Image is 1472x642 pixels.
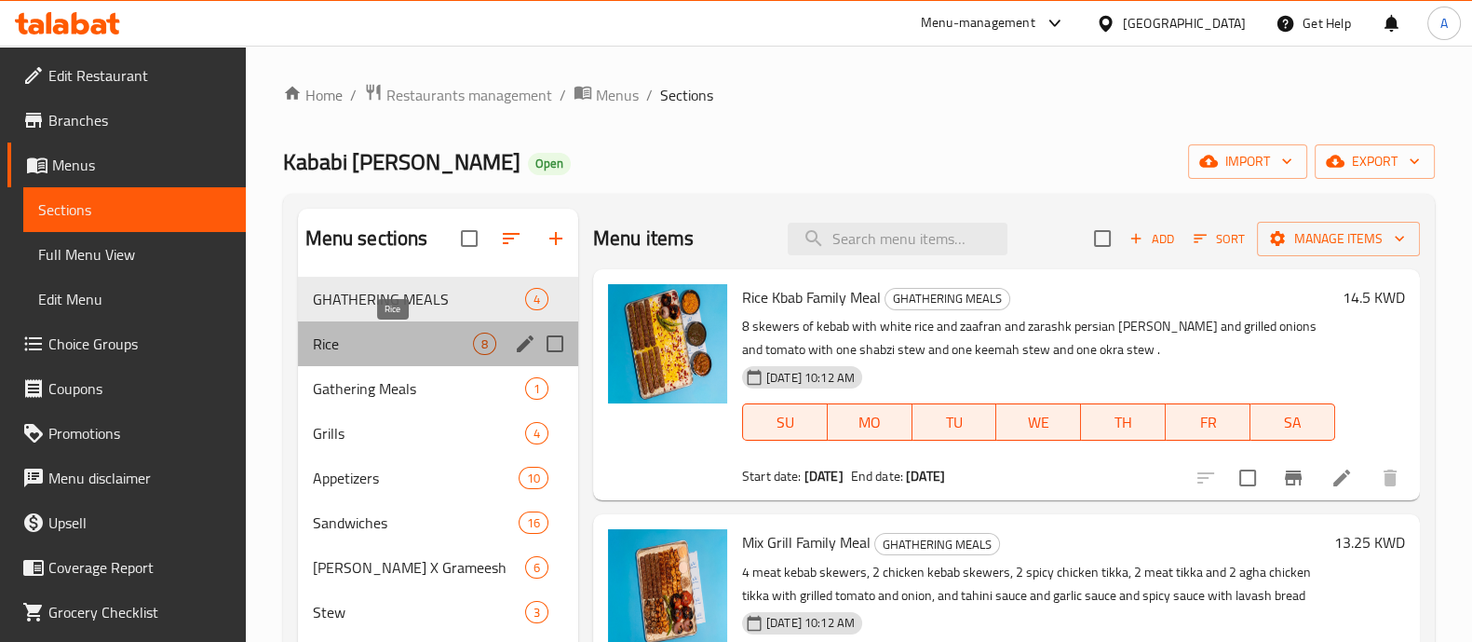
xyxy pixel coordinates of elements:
[1228,458,1267,498] span: Select to update
[7,321,246,366] a: Choice Groups
[526,604,547,622] span: 3
[298,500,578,545] div: Sandwiches16
[742,464,802,488] span: Start date:
[1194,228,1245,250] span: Sort
[526,291,547,308] span: 4
[835,409,905,436] span: MO
[38,198,231,221] span: Sections
[525,377,548,400] div: items
[519,512,548,534] div: items
[885,288,1009,309] span: GHATHERING MEALS
[1083,219,1122,258] span: Select section
[48,109,231,131] span: Branches
[350,84,357,106] li: /
[48,333,231,355] span: Choice Groups
[305,225,428,253] h2: Menu sections
[313,422,525,444] span: Grills
[313,512,519,534] span: Sandwiches
[7,456,246,500] a: Menu disclaimer
[1122,225,1182,253] button: Add
[1081,403,1166,441] button: TH
[920,409,990,436] span: TU
[1315,144,1435,179] button: export
[1271,456,1316,500] button: Branch-specific-item
[23,187,246,232] a: Sections
[7,366,246,411] a: Coupons
[875,534,999,555] span: GHATHERING MEALS
[364,83,552,107] a: Restaurants management
[1343,284,1405,310] h6: 14.5 KWD
[1123,13,1246,34] div: [GEOGRAPHIC_DATA]
[608,284,727,403] img: Rice Kbab Family Meal
[313,556,525,579] span: [PERSON_NAME] X Grameesh
[1330,150,1420,173] span: export
[511,330,539,358] button: edit
[1368,456,1412,500] button: delete
[298,277,578,321] div: GHATHERING MEALS4
[742,315,1335,362] p: 8 skewers of kebab with white rice and zaafran and zarashk persian [PERSON_NAME] and grilled onio...
[742,561,1327,608] p: 4 meat kebab skewers, 2 chicken kebab skewers, 2 spicy chicken tikka, 2 meat tikka and 2 agha chi...
[7,590,246,635] a: Grocery Checklist
[1188,144,1307,179] button: import
[1440,13,1448,34] span: A
[742,283,881,311] span: Rice Kbab Family Meal
[742,403,828,441] button: SU
[48,556,231,579] span: Coverage Report
[489,216,533,261] span: Sort sections
[560,84,566,106] li: /
[874,533,1000,555] div: GHATHERING MEALS
[38,288,231,310] span: Edit Menu
[313,467,519,489] span: Appetizers
[526,559,547,577] span: 6
[996,403,1081,441] button: WE
[1334,529,1405,555] h6: 13.25 KWD
[1258,409,1328,436] span: SA
[313,377,525,400] span: Gathering Meals
[7,98,246,143] a: Branches
[474,335,495,353] span: 8
[7,545,246,590] a: Coverage Report
[313,601,525,623] span: Stew
[921,12,1035,34] div: Menu-management
[759,369,862,387] span: [DATE] 10:12 AM
[574,83,639,107] a: Menus
[48,467,231,489] span: Menu disclaimer
[1122,225,1182,253] span: Add item
[1004,409,1074,436] span: WE
[38,243,231,266] span: Full Menu View
[742,528,871,556] span: Mix Grill Family Meal
[526,380,547,398] span: 1
[7,143,246,187] a: Menus
[906,464,945,488] b: [DATE]
[526,425,547,443] span: 4
[48,64,231,87] span: Edit Restaurant
[533,216,578,261] button: Add section
[520,470,547,487] span: 10
[23,232,246,277] a: Full Menu View
[1250,403,1335,441] button: SA
[7,411,246,456] a: Promotions
[48,601,231,623] span: Grocery Checklist
[1127,228,1177,250] span: Add
[851,464,903,488] span: End date:
[313,288,525,310] div: GHATHERING MEALS
[450,219,489,258] span: Select all sections
[1257,222,1420,256] button: Manage items
[660,84,713,106] span: Sections
[1189,225,1249,253] button: Sort
[52,154,231,176] span: Menus
[750,409,820,436] span: SU
[1182,225,1257,253] span: Sort items
[593,225,695,253] h2: Menu items
[48,422,231,444] span: Promotions
[525,601,548,623] div: items
[759,614,862,632] span: [DATE] 10:12 AM
[912,403,997,441] button: TU
[313,333,473,355] span: Rice
[525,288,548,310] div: items
[788,223,1007,255] input: search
